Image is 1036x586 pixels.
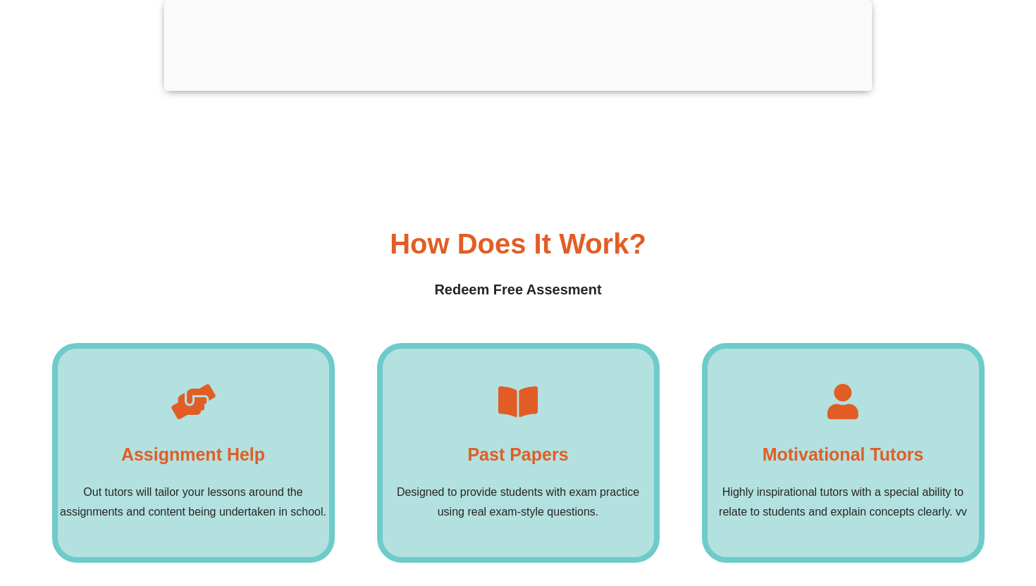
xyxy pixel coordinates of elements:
[121,440,265,468] h4: Assignment Help
[58,482,329,522] p: Out tutors will tailor your lessons around the assignments and content being undertaken in school.
[390,230,646,258] h3: How Does it Work?
[383,482,654,522] p: Designed to provide students with exam practice using real exam-style questions.
[52,279,985,301] h4: Redeem Free Assesment
[708,482,979,522] p: Highly inspirational tutors with a special ability to relate to students and explain concepts cle...
[467,440,568,468] h4: Past Papers
[763,440,924,468] h4: Motivational Tutors
[794,427,1036,586] iframe: Chat Widget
